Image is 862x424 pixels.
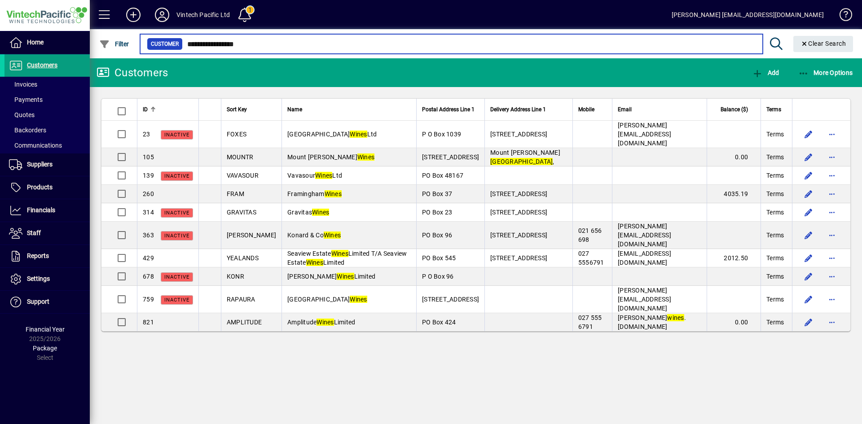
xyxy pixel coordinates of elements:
span: [PERSON_NAME] Limited [287,273,375,280]
button: Edit [801,205,816,219]
button: Edit [801,187,816,201]
span: PO Box 545 [422,254,456,262]
span: Gravitas [287,209,329,216]
em: wines [667,314,684,321]
span: Framingham [287,190,342,197]
span: Customer [151,39,179,48]
span: Payments [9,96,43,103]
button: More options [825,150,839,164]
a: Home [4,31,90,54]
span: VAVASOUR [227,172,259,179]
a: Support [4,291,90,313]
span: Products [27,184,53,191]
button: Edit [801,168,816,183]
div: Email [618,105,701,114]
span: KONR [227,273,244,280]
em: Wines [331,250,348,257]
button: Add [750,65,781,81]
span: Reports [27,252,49,259]
span: PO Box 48167 [422,172,463,179]
a: Products [4,176,90,199]
button: Edit [801,269,816,284]
em: Wines [350,296,367,303]
span: 027 555 6791 [578,314,602,330]
span: [STREET_ADDRESS] [490,232,547,239]
span: Balance ($) [721,105,748,114]
span: Home [27,39,44,46]
em: Wines [337,273,354,280]
span: Sort Key [227,105,247,114]
span: Package [33,345,57,352]
span: [PERSON_NAME][EMAIL_ADDRESS][DOMAIN_NAME] [618,287,671,312]
button: Edit [801,127,816,141]
span: [GEOGRAPHIC_DATA] Ltd [287,131,377,138]
button: More options [825,269,839,284]
div: Vintech Pacific Ltd [176,8,230,22]
span: Inactive [164,132,189,138]
span: FOXES [227,131,246,138]
span: Name [287,105,302,114]
td: 0.00 [707,313,761,331]
span: [STREET_ADDRESS] [490,190,547,197]
button: Edit [801,228,816,242]
em: Wines [312,209,329,216]
span: GRAVITAS [227,209,256,216]
span: Filter [99,40,129,48]
em: Wines [350,131,367,138]
span: Terms [766,153,784,162]
button: More options [825,187,839,201]
span: Vavasour Ltd [287,172,342,179]
button: Filter [97,36,132,52]
span: PO Box 424 [422,319,456,326]
a: Invoices [4,77,90,92]
button: Edit [801,150,816,164]
span: Seaview Estate Limited T/A Seaview Estate Limited [287,250,407,266]
span: Quotes [9,111,35,118]
span: [PERSON_NAME] .[DOMAIN_NAME] [618,314,686,330]
button: More options [825,315,839,329]
span: Terms [766,171,784,180]
span: 363 [143,232,154,239]
em: Wines [324,232,341,239]
span: Konard & Co [287,232,341,239]
button: More options [825,251,839,265]
span: Terms [766,189,784,198]
span: P O Box 1039 [422,131,461,138]
span: Inactive [164,233,189,239]
span: FRAM [227,190,244,197]
span: Amplitude Limited [287,319,355,326]
span: Inactive [164,274,189,280]
span: [STREET_ADDRESS] [490,254,547,262]
button: Add [119,7,148,23]
span: Mount [PERSON_NAME] , [490,149,560,165]
span: AMPLITUDE [227,319,262,326]
span: Backorders [9,127,46,134]
span: [STREET_ADDRESS] [422,296,479,303]
a: Reports [4,245,90,267]
span: Communications [9,142,62,149]
span: 027 5556791 [578,250,604,266]
button: Edit [801,315,816,329]
em: Wines [317,319,334,326]
em: Wines [357,153,374,161]
span: Add [752,69,779,76]
button: Edit [801,292,816,306]
button: More options [825,228,839,242]
td: 2012.50 [707,249,761,267]
span: 821 [143,319,154,326]
td: 4035.19 [707,185,761,203]
a: Communications [4,138,90,153]
span: 260 [143,190,154,197]
a: Staff [4,222,90,245]
span: RAPAURA [227,296,255,303]
span: More Options [798,69,853,76]
em: Wines [315,172,332,179]
td: 0.00 [707,148,761,166]
span: 021 656 698 [578,227,602,243]
span: 678 [143,273,154,280]
span: Delivery Address Line 1 [490,105,546,114]
span: 314 [143,209,154,216]
a: Knowledge Base [833,2,851,31]
em: Wines [325,190,342,197]
button: Edit [801,251,816,265]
